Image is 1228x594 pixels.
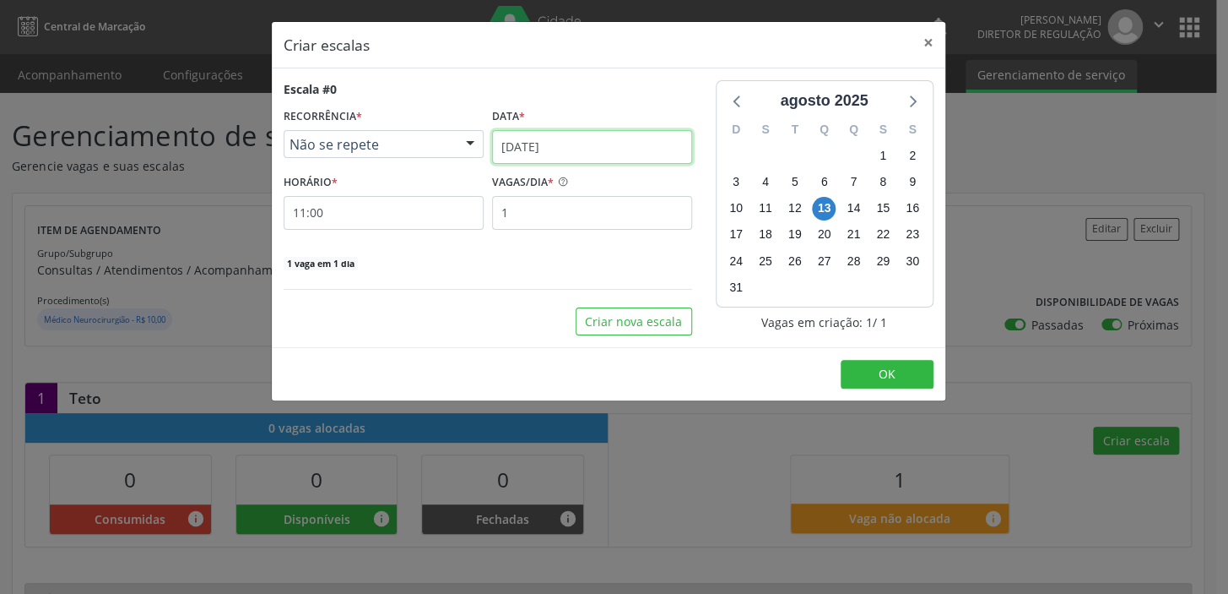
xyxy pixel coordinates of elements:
div: T [780,117,809,143]
span: terça-feira, 12 de agosto de 2025 [783,197,807,221]
span: segunda-feira, 11 de agosto de 2025 [754,197,777,221]
span: sexta-feira, 1 de agosto de 2025 [871,144,895,167]
span: sábado, 30 de agosto de 2025 [901,249,924,273]
span: sábado, 2 de agosto de 2025 [901,144,924,167]
input: 00:00 [284,196,484,230]
span: quinta-feira, 7 de agosto de 2025 [841,171,865,194]
button: Close [912,22,945,63]
span: domingo, 31 de agosto de 2025 [724,275,748,299]
span: Não se repete [289,136,449,153]
span: sábado, 9 de agosto de 2025 [901,171,924,194]
span: quinta-feira, 28 de agosto de 2025 [841,249,865,273]
span: domingo, 3 de agosto de 2025 [724,171,748,194]
input: Selecione uma data [492,130,692,164]
span: sábado, 16 de agosto de 2025 [901,197,924,221]
label: RECORRÊNCIA [284,104,362,130]
span: segunda-feira, 25 de agosto de 2025 [754,249,777,273]
span: domingo, 24 de agosto de 2025 [724,249,748,273]
div: S [868,117,898,143]
div: Vagas em criação: 1 [716,313,933,331]
span: quarta-feira, 27 de agosto de 2025 [812,249,836,273]
button: OK [841,360,933,389]
div: Q [809,117,839,143]
button: Criar nova escala [576,308,692,336]
span: sexta-feira, 29 de agosto de 2025 [871,249,895,273]
div: S [750,117,780,143]
ion-icon: help circle outline [554,170,569,188]
label: VAGAS/DIA [492,170,554,196]
span: sexta-feira, 8 de agosto de 2025 [871,171,895,194]
span: quarta-feira, 13 de agosto de 2025 [812,197,836,221]
div: D [722,117,751,143]
span: terça-feira, 26 de agosto de 2025 [783,249,807,273]
div: Escala #0 [284,80,337,98]
span: 1 vaga em 1 dia [284,257,358,270]
div: Q [839,117,868,143]
span: quarta-feira, 20 de agosto de 2025 [812,223,836,247]
span: terça-feira, 5 de agosto de 2025 [783,171,807,194]
span: domingo, 17 de agosto de 2025 [724,223,748,247]
span: domingo, 10 de agosto de 2025 [724,197,748,221]
span: quinta-feira, 21 de agosto de 2025 [841,223,865,247]
span: quinta-feira, 14 de agosto de 2025 [841,197,865,221]
h5: Criar escalas [284,34,370,56]
span: quarta-feira, 6 de agosto de 2025 [812,171,836,194]
label: HORÁRIO [284,170,338,196]
span: sexta-feira, 15 de agosto de 2025 [871,197,895,221]
span: OK [879,366,895,382]
span: segunda-feira, 4 de agosto de 2025 [754,171,777,194]
label: Data [492,104,525,130]
span: / 1 [873,313,887,331]
span: segunda-feira, 18 de agosto de 2025 [754,223,777,247]
div: agosto 2025 [773,90,874,112]
span: sábado, 23 de agosto de 2025 [901,223,924,247]
span: terça-feira, 19 de agosto de 2025 [783,223,807,247]
div: S [898,117,928,143]
span: sexta-feira, 22 de agosto de 2025 [871,223,895,247]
